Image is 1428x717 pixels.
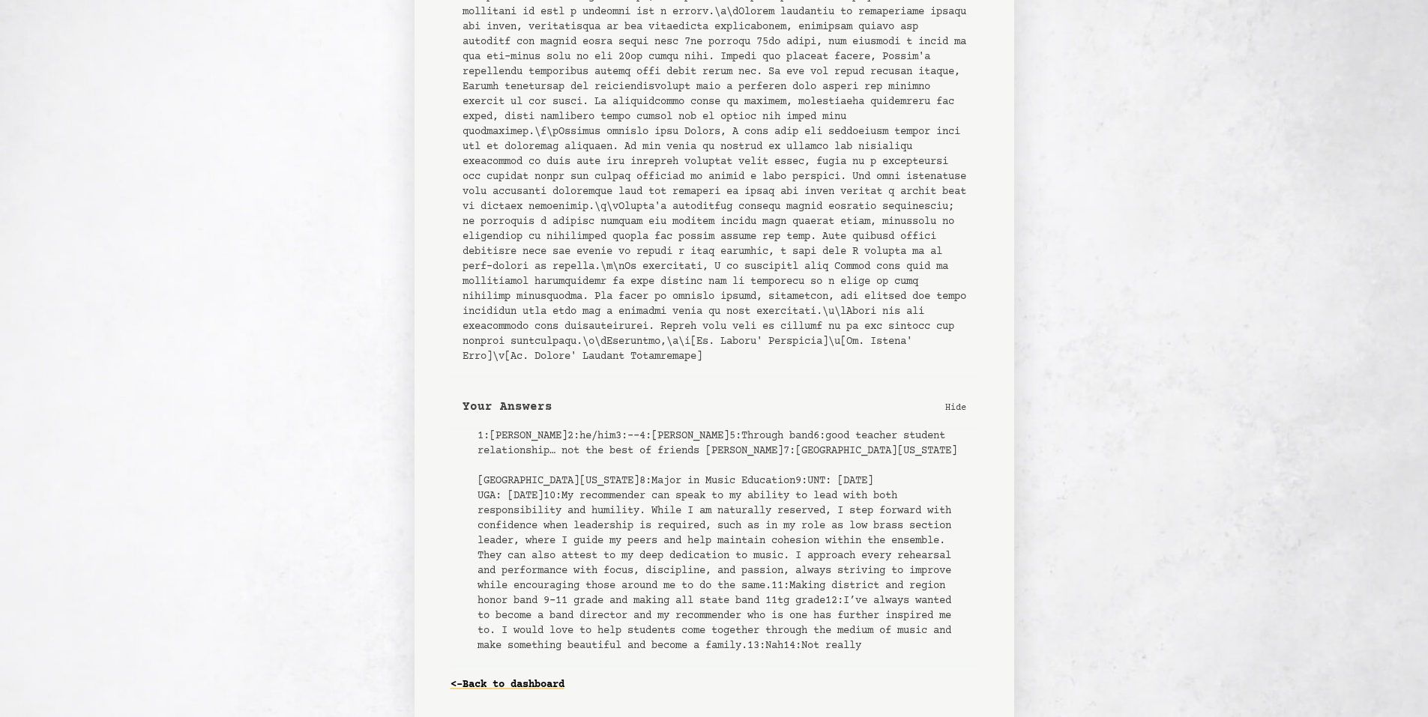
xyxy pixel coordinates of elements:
[451,673,564,697] a: <-Back to dashboard
[451,386,978,429] button: Your Answers Hide
[477,429,966,653] pre: 1 : [PERSON_NAME] 2 : he/him 3 : -- 4 : [PERSON_NAME] 5 : Through band 6 : good teacher student r...
[945,399,966,414] p: Hide
[463,398,552,416] b: Your Answers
